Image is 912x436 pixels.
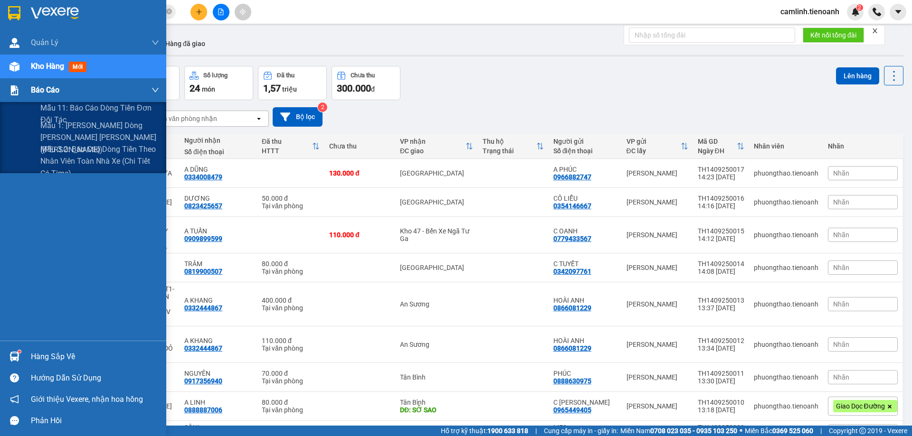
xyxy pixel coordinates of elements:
div: A TUẤN [184,227,252,235]
div: 110.000 đ [262,337,320,344]
span: camlinh.tienoanh [773,6,847,18]
strong: 0708 023 035 - 0935 103 250 [650,427,737,435]
div: Người gửi [553,138,617,145]
div: Hàng sắp về [31,350,159,364]
span: mới [69,62,86,72]
img: phone-icon [873,8,881,16]
div: A KHANG [184,297,252,304]
div: Chưa thu [329,142,390,150]
div: 13:34 [DATE] [698,344,744,352]
div: [GEOGRAPHIC_DATA] [400,169,473,177]
div: phuongthao.tienoanh [754,264,818,271]
sup: 1 [18,350,21,353]
div: VP nhận [400,138,465,145]
span: Mẫu 1: [PERSON_NAME] dòng [PERSON_NAME] [PERSON_NAME] ([PERSON_NAME]) [40,120,159,155]
img: solution-icon [9,85,19,95]
div: Mã GD [698,138,737,145]
div: An Sương [400,300,473,308]
div: Tân Bình [400,373,473,381]
span: 1,57 [263,83,281,94]
th: Toggle SortBy [395,134,478,159]
div: phuongthao.tienoanh [754,169,818,177]
div: C TUYẾT [553,260,617,268]
div: 0866081229 [553,304,591,312]
div: [PERSON_NAME] [627,264,688,271]
div: TH1409250011 [698,370,744,377]
span: Nhãn [833,264,849,271]
span: 2 [858,4,861,11]
div: HOÀI ANH [553,297,617,304]
div: A DŨNG [184,166,252,173]
div: Chưa thu [351,72,375,79]
span: Mẫu 3.2: Báo cáo dòng tiền theo nhân viên toàn nhà xe (Chi Tiết Có Time) [40,143,159,179]
div: MES [553,424,617,431]
div: 110.000 đ [329,231,390,239]
div: 13:37 [DATE] [698,304,744,312]
span: close-circle [166,9,172,14]
span: Quản Lý [31,37,58,48]
div: [PERSON_NAME] [627,169,688,177]
div: phuongthao.tienoanh [754,402,818,410]
span: caret-down [894,8,902,16]
div: [GEOGRAPHIC_DATA] [400,264,473,271]
div: 0888630975 [553,377,591,385]
div: Nhãn [828,142,898,150]
div: CÔ LIỄU [553,195,617,202]
div: Tân Bình [400,399,473,406]
span: | [820,426,822,436]
span: file-add [218,9,224,15]
img: icon-new-feature [851,8,860,16]
div: Số điện thoại [553,147,617,155]
sup: 2 [856,4,863,11]
span: down [152,86,159,94]
div: TH1409250016 [698,195,744,202]
div: 70.000 đ [262,370,320,377]
div: PHÚC [553,370,617,377]
div: Tại văn phòng [262,344,320,352]
div: 0332444867 [184,344,222,352]
div: 0823425657 [184,202,222,210]
span: 300.000 [337,83,371,94]
div: 0888887006 [184,406,222,414]
div: phuongthao.tienoanh [754,373,818,381]
span: 24 [190,83,200,94]
div: C LỰU [553,399,617,406]
div: Phản hồi [31,414,159,428]
th: Toggle SortBy [478,134,549,159]
div: Ngày ĐH [698,147,737,155]
div: 0342097761 [553,268,591,275]
div: 14:23 [DATE] [698,173,744,181]
div: HOÀI ANH [553,337,617,344]
div: TH1409250014 [698,260,744,268]
svg: open [255,115,263,122]
div: [PERSON_NAME] [627,373,688,381]
div: A LINH [184,399,252,406]
span: món [202,85,215,93]
span: ⚪️ [740,429,742,433]
div: 80.000 đ [262,260,320,268]
span: Nhãn [833,198,849,206]
div: TH1409250017 [698,166,744,173]
div: 14:08 [DATE] [698,268,744,275]
span: close [872,28,878,34]
div: [PERSON_NAME] [627,231,688,239]
button: Bộ lọc [273,107,323,127]
button: file-add [213,4,229,20]
div: A KHANG [184,337,252,344]
div: 400.000 đ [262,297,320,304]
div: ĐC giao [400,147,465,155]
span: Nhãn [833,300,849,308]
div: 80.000 đ [262,399,320,406]
div: SÔNI [184,424,252,431]
div: 0354146667 [553,202,591,210]
th: Toggle SortBy [257,134,324,159]
div: [PERSON_NAME] [627,198,688,206]
div: [PERSON_NAME] [627,402,688,410]
span: Nhãn [833,231,849,239]
div: TH1409250012 [698,337,744,344]
div: 0917356940 [184,377,222,385]
div: 13:18 [DATE] [698,406,744,414]
div: An Sương [400,341,473,348]
button: Chưa thu300.000đ [332,66,400,100]
div: Kho 47 - Bến Xe Ngã Tư Ga [400,227,473,242]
